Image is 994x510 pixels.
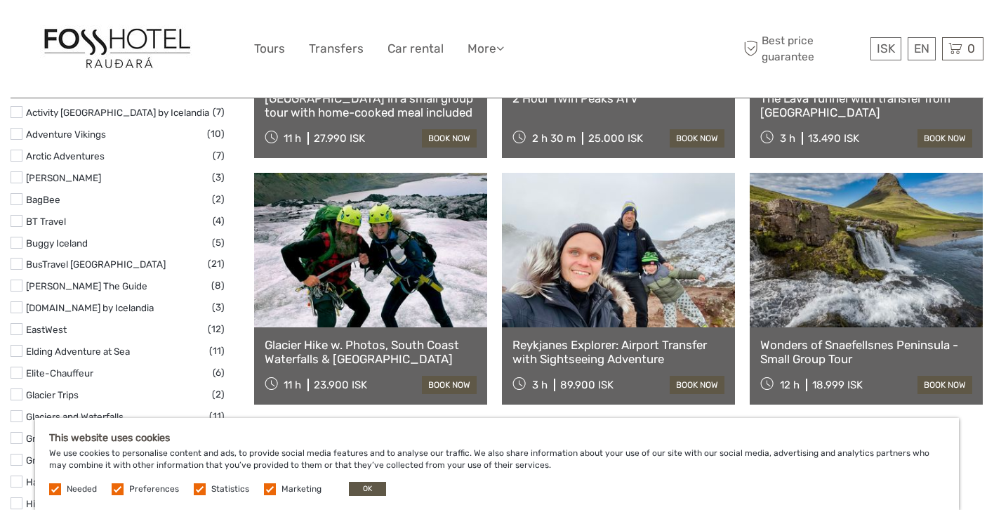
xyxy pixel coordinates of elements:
a: BT Travel [26,216,66,227]
span: 3 h [532,379,548,391]
img: 1559-95cbafc2-de5e-4f3b-9b0d-0fc3a3bc0dff_logo_big.jpg [40,25,194,73]
div: 18.999 ISK [812,379,863,391]
span: (12) [208,321,225,337]
a: Gravel Travel [26,433,81,444]
button: Open LiveChat chat widget [161,22,178,39]
span: (11) [209,343,225,359]
label: Needed [67,483,97,495]
span: 11 h [284,379,301,391]
span: (8) [211,277,225,294]
a: book now [422,129,477,148]
a: The Lava Tunnel with transfer from [GEOGRAPHIC_DATA] [760,91,972,120]
div: 27.990 ISK [314,132,365,145]
div: 13.490 ISK [808,132,859,145]
span: (5) [212,235,225,251]
a: More [468,39,504,59]
div: 23.900 ISK [314,379,367,391]
a: Reykjanes Explorer: Airport Transfer with Sightseeing Adventure [512,338,724,367]
label: Preferences [129,483,179,495]
a: [DOMAIN_NAME] by Icelandia [26,302,154,313]
a: Glacier Trips [26,389,79,400]
a: Hidden Iceland [26,498,91,509]
a: book now [670,376,724,394]
a: Glacier Hike w. Photos, South Coast Waterfalls & [GEOGRAPHIC_DATA] [265,338,477,367]
a: book now [422,376,477,394]
h5: This website uses cookies [49,432,945,444]
a: book now [670,129,724,148]
button: OK [349,482,386,496]
p: We're away right now. Please check back later! [20,25,159,36]
span: 2 h 30 m [532,132,576,145]
span: (21) [208,256,225,272]
a: Adventure Vikings [26,129,106,140]
a: Gray Line [GEOGRAPHIC_DATA] [26,455,164,466]
span: (3) [212,169,225,185]
a: Elite-Chauffeur [26,367,93,379]
span: (6) [213,365,225,381]
span: (2) [212,386,225,403]
span: Best price guarantee [741,33,868,64]
a: book now [917,376,972,394]
div: 25.000 ISK [588,132,643,145]
div: EN [908,37,936,60]
span: (3) [212,299,225,315]
span: (4) [213,213,225,229]
a: Elding Adventure at Sea [26,346,130,357]
a: book now [917,129,972,148]
a: [GEOGRAPHIC_DATA] in a small group tour with home-cooked meal included [265,91,477,120]
span: (7) [213,104,225,120]
div: 89.900 ISK [560,379,614,391]
span: (2) [212,191,225,207]
label: Statistics [211,483,249,495]
a: Happyworld [26,476,79,488]
a: Car rental [387,39,444,59]
span: (7) [213,148,225,164]
span: (10) [207,126,225,142]
a: Arctic Adventures [26,150,105,162]
a: Buggy Iceland [26,237,88,249]
span: ISK [877,41,895,55]
span: (11) [209,408,225,424]
a: BusTravel [GEOGRAPHIC_DATA] [26,259,166,270]
span: 12 h [780,379,800,391]
a: EastWest [26,324,67,335]
a: BagBee [26,194,60,205]
a: Glaciers and Waterfalls [26,411,124,422]
span: 11 h [284,132,301,145]
div: We use cookies to personalise content and ads, to provide social media features and to analyse ou... [35,418,959,510]
a: Tours [254,39,285,59]
a: Activity [GEOGRAPHIC_DATA] by Icelandia [26,107,209,118]
span: 0 [965,41,977,55]
a: [PERSON_NAME] [26,172,101,183]
a: Transfers [309,39,364,59]
span: 3 h [780,132,795,145]
label: Marketing [281,483,322,495]
a: [PERSON_NAME] The Guide [26,280,147,292]
a: Wonders of Snaefellsnes Peninsula - Small Group Tour [760,338,972,367]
